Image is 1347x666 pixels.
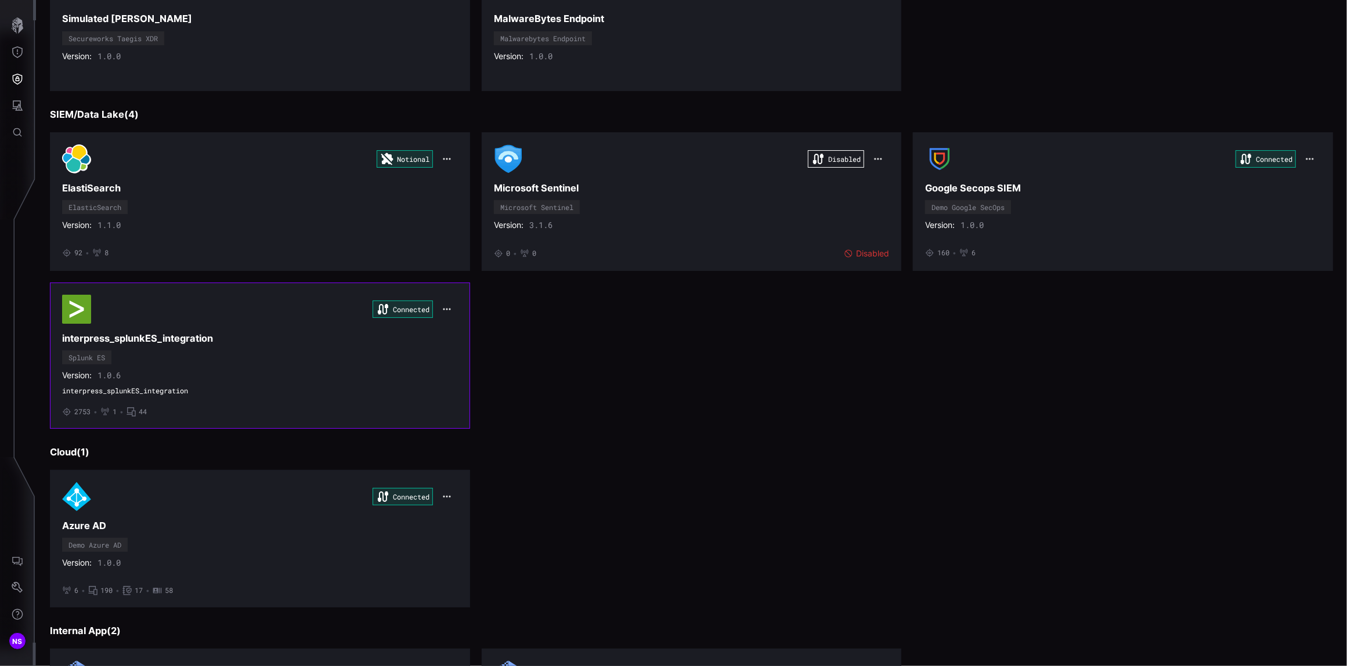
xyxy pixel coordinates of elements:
[960,220,984,230] span: 1.0.0
[165,586,173,595] span: 58
[68,204,121,211] div: ElasticSearch
[62,144,91,173] img: ElasticSearch
[500,35,586,42] div: Malwarebytes Endpoint
[373,301,433,318] div: Connected
[97,370,121,381] span: 1.0.6
[513,249,517,258] span: •
[62,220,92,230] span: Version:
[494,182,890,194] h3: Microsoft Sentinel
[62,182,458,194] h3: ElastiSearch
[506,249,510,258] span: 0
[74,407,91,417] span: 2753
[68,354,105,361] div: Splunk ES
[62,332,458,345] h3: interpress_splunkES_integration
[50,446,1333,458] h3: Cloud ( 1 )
[377,150,433,168] div: Notional
[81,586,85,595] span: •
[146,586,150,595] span: •
[972,248,976,258] span: 6
[494,144,523,173] img: Microsoft Sentinel
[104,248,109,258] span: 8
[373,488,433,505] div: Connected
[1236,150,1296,168] div: Connected
[1,628,34,654] button: NS
[500,204,573,211] div: Microsoft Sentinel
[50,108,1333,121] h3: SIEM/Data Lake ( 4 )
[494,51,523,61] span: Version:
[62,51,92,61] span: Version:
[62,13,458,25] h3: Simulated [PERSON_NAME]
[925,182,1321,194] h3: Google Secops SIEM
[85,248,89,258] span: •
[97,558,121,568] span: 1.0.0
[925,220,955,230] span: Version:
[62,520,458,532] h3: Azure AD
[494,13,890,25] h3: MalwareBytes Endpoint
[74,248,82,258] span: 92
[139,407,147,417] span: 44
[62,370,92,381] span: Version:
[97,220,121,230] span: 1.1.0
[844,248,889,259] div: Disabled
[74,586,78,595] span: 6
[529,220,552,230] span: 3.1.6
[68,541,121,548] div: Demo Azure AD
[100,586,113,595] span: 190
[62,558,92,568] span: Version:
[925,144,954,173] img: Demo Google SecOps
[93,407,97,417] span: •
[952,248,956,258] span: •
[931,204,1005,211] div: Demo Google SecOps
[97,51,121,61] span: 1.0.0
[937,248,949,258] span: 160
[532,249,536,258] span: 0
[12,635,23,647] span: NS
[529,51,552,61] span: 1.0.0
[113,407,117,417] span: 1
[494,220,523,230] span: Version:
[808,150,864,168] div: Disabled
[62,482,91,511] img: Demo Azure AD
[62,295,91,324] img: Splunk ES
[50,625,1333,637] h3: Internal App ( 2 )
[68,35,158,42] div: Secureworks Taegis XDR
[62,386,458,396] span: interpress_splunkES_integration
[135,586,143,595] span: 17
[120,407,124,417] span: •
[115,586,120,595] span: •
